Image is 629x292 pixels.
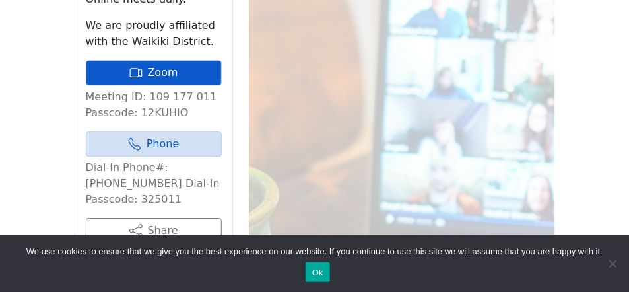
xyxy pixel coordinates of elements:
[606,257,619,270] span: No
[86,89,222,121] p: Meeting ID: 109 177 011 Passcode: 12KUHIO
[86,160,222,207] p: Dial-In Phone#: [PHONE_NUMBER] Dial-In Passcode: 325011
[26,245,603,258] span: We use cookies to ensure that we give you the best experience on our website. If you continue to ...
[86,218,222,243] button: Share
[86,131,222,157] a: Phone
[306,262,330,282] button: Ok
[86,18,222,50] p: We are proudly affiliated with the Waikiki District.
[86,60,222,85] a: Zoom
